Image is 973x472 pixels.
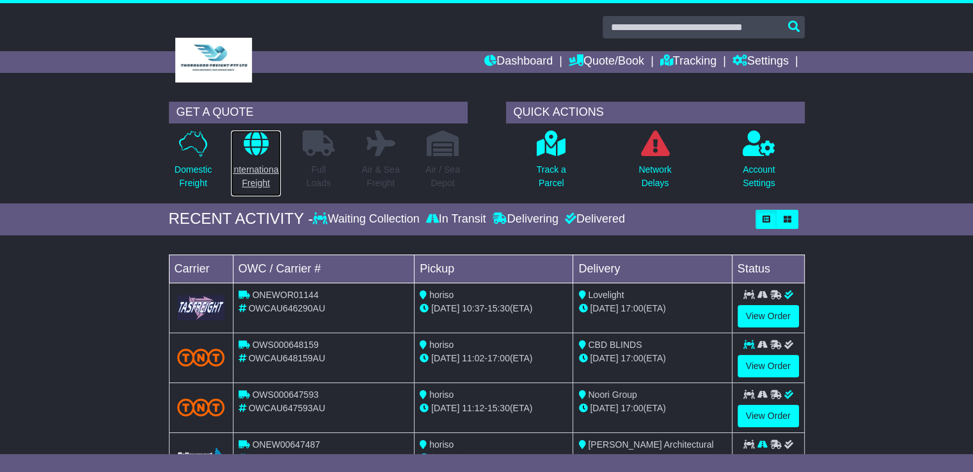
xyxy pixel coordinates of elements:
td: Status [732,255,804,283]
span: [DATE] [431,403,459,413]
span: [DATE] [431,453,459,463]
div: Delivered [562,212,625,226]
span: horiso [429,340,454,350]
div: - (ETA) [420,402,567,415]
span: horiso [429,439,454,450]
span: 15:30 [487,303,510,313]
p: Account Settings [743,163,775,190]
span: 15:30 [487,453,510,463]
img: TNT_Domestic.png [177,398,225,416]
a: DomesticFreight [174,130,212,197]
a: Quote/Book [569,51,644,73]
span: 17:00 [621,403,643,413]
a: Settings [732,51,789,73]
div: (ETA) [578,352,726,365]
span: 17:00 [621,353,643,363]
span: 10:23 [462,453,484,463]
p: Network Delays [638,163,671,190]
a: Dashboard [484,51,553,73]
span: 11:12 [462,403,484,413]
span: 15:30 [487,403,510,413]
span: Noori Group [588,389,637,400]
div: - (ETA) [420,302,567,315]
a: View Order [738,355,799,377]
span: OWS000648159 [252,340,319,350]
td: Delivery [573,255,732,283]
span: [DATE] [590,303,618,313]
span: [PERSON_NAME] Architectural Pty Ltd [578,439,713,463]
span: 17:00 [487,353,510,363]
td: Carrier [169,255,233,283]
a: Track aParcel [536,130,567,197]
div: QUICK ACTIONS [506,102,805,123]
div: Delivering [489,212,562,226]
a: Tracking [660,51,716,73]
span: OWS000647593 [252,389,319,400]
td: OWC / Carrier # [233,255,415,283]
div: - (ETA) [420,352,567,365]
img: Followmont_Transport.png [177,448,225,469]
a: View Order [738,305,799,327]
span: OWCAU648159AU [248,353,325,363]
img: GetCarrierServiceLogo [177,295,225,320]
span: [DATE] [431,353,459,363]
p: International Freight [231,163,280,190]
td: Pickup [415,255,573,283]
p: Air / Sea Depot [425,163,460,190]
p: Air & Sea Freight [361,163,399,190]
div: (ETA) [578,302,726,315]
a: NetworkDelays [638,130,672,197]
p: Full Loads [303,163,335,190]
span: [DATE] [590,353,618,363]
div: (ETA) [578,402,726,415]
p: Track a Parcel [537,163,566,190]
span: ONEW00647487 [252,439,320,450]
div: In Transit [423,212,489,226]
span: 17:00 [621,303,643,313]
a: AccountSettings [742,130,776,197]
a: View Order [738,405,799,427]
div: GET A QUOTE [169,102,468,123]
span: [DATE] [590,403,618,413]
a: InternationalFreight [230,130,281,197]
span: ONEWOR01144 [252,290,318,300]
span: horiso [429,389,454,400]
div: Waiting Collection [313,212,422,226]
span: OWCAU647593AU [248,403,325,413]
div: RECENT ACTIVITY - [169,210,313,228]
img: TNT_Domestic.png [177,349,225,366]
span: OWCAU647487AU [248,453,325,463]
p: Domestic Freight [175,163,212,190]
span: [DATE] [431,303,459,313]
span: Lovelight [588,290,624,300]
span: 10:37 [462,303,484,313]
span: CBD BLINDS [588,340,642,350]
span: horiso [429,290,454,300]
span: OWCAU646290AU [248,303,325,313]
div: - (ETA) [420,452,567,465]
span: 11:02 [462,353,484,363]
